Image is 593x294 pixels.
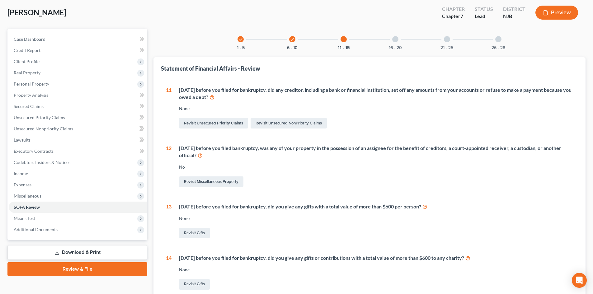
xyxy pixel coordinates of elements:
[14,70,40,75] span: Real Property
[166,145,172,188] div: 12
[338,46,350,50] button: 11 - 15
[14,48,40,53] span: Credit Report
[389,46,402,50] button: 16 - 20
[442,13,465,20] div: Chapter
[9,134,147,146] a: Lawsuits
[9,34,147,45] a: Case Dashboard
[7,262,147,276] a: Review & File
[14,137,31,142] span: Lawsuits
[9,202,147,213] a: SOFA Review
[535,6,578,20] button: Preview
[14,193,41,198] span: Miscellaneous
[237,46,245,50] button: 1 - 5
[9,112,147,123] a: Unsecured Priority Claims
[166,254,172,291] div: 14
[14,160,70,165] span: Codebtors Insiders & Notices
[14,216,35,221] span: Means Test
[179,228,210,238] a: Revisit Gifts
[14,182,31,187] span: Expenses
[179,203,573,210] div: [DATE] before you filed for bankruptcy, did you give any gifts with a total value of more than $6...
[166,203,172,240] div: 13
[503,13,525,20] div: NJB
[14,92,48,98] span: Property Analysis
[179,254,573,262] div: [DATE] before you filed for bankruptcy, did you give any gifts or contributions with a total valu...
[9,90,147,101] a: Property Analysis
[14,227,58,232] span: Additional Documents
[442,6,465,13] div: Chapter
[179,164,573,170] div: No
[179,118,248,128] a: Revisit Unsecured Priority Claims
[14,204,40,210] span: SOFA Review
[238,37,243,42] i: check
[166,86,172,130] div: 11
[179,279,210,290] a: Revisit Gifts
[503,6,525,13] div: District
[179,105,573,112] div: None
[14,81,49,86] span: Personal Property
[14,115,65,120] span: Unsecured Priority Claims
[492,46,505,50] button: 26 - 28
[14,148,54,154] span: Executory Contracts
[161,65,260,72] div: Statement of Financial Affairs - Review
[9,123,147,134] a: Unsecured Nonpriority Claims
[179,176,243,187] a: Revisit Miscellaneous Property
[9,146,147,157] a: Executory Contracts
[440,46,453,50] button: 21 - 25
[572,273,587,288] div: Open Intercom Messenger
[14,59,40,64] span: Client Profile
[179,145,573,159] div: [DATE] before you filed bankruptcy, was any of your property in the possession of an assignee for...
[14,104,44,109] span: Secured Claims
[179,215,573,222] div: None
[179,86,573,101] div: [DATE] before you filed for bankruptcy, did any creditor, including a bank or financial instituti...
[14,126,73,131] span: Unsecured Nonpriority Claims
[475,13,493,20] div: Lead
[7,245,147,260] a: Download & Print
[290,37,294,42] i: check
[179,267,573,273] div: None
[475,6,493,13] div: Status
[14,171,28,176] span: Income
[9,45,147,56] a: Credit Report
[14,36,45,42] span: Case Dashboard
[460,13,463,19] span: 7
[251,118,327,128] a: Revisit Unsecured NonPriority Claims
[9,101,147,112] a: Secured Claims
[7,8,66,17] span: [PERSON_NAME]
[287,46,298,50] button: 6 - 10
